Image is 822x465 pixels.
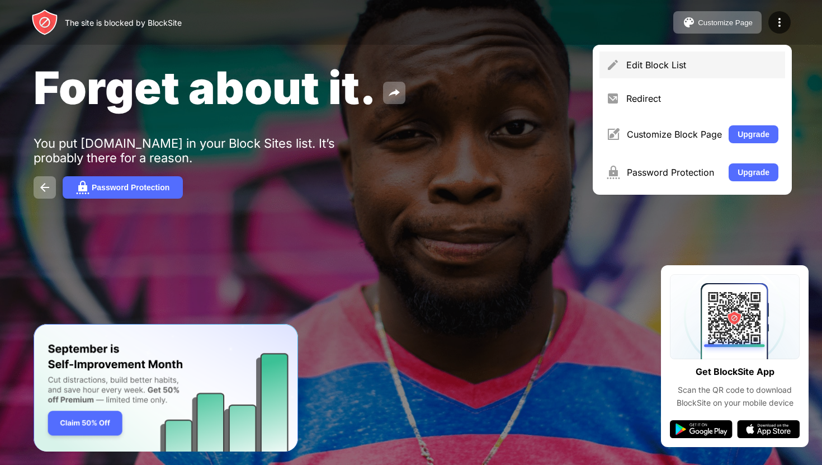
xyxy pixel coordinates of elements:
[682,16,696,29] img: pallet.svg
[627,129,722,140] div: Customize Block Page
[626,93,778,104] div: Redirect
[737,420,800,438] img: app-store.svg
[31,9,58,36] img: header-logo.svg
[76,181,89,194] img: password.svg
[34,136,379,165] div: You put [DOMAIN_NAME] in your Block Sites list. It’s probably there for a reason.
[606,92,620,105] img: menu-redirect.svg
[729,163,778,181] button: Upgrade
[606,166,620,179] img: menu-password.svg
[670,384,800,409] div: Scan the QR code to download BlockSite on your mobile device
[63,176,183,199] button: Password Protection
[34,324,298,452] iframe: Banner
[729,125,778,143] button: Upgrade
[92,183,169,192] div: Password Protection
[38,181,51,194] img: back.svg
[773,16,786,29] img: menu-icon.svg
[626,59,778,71] div: Edit Block List
[696,364,774,380] div: Get BlockSite App
[698,18,753,27] div: Customize Page
[670,420,733,438] img: google-play.svg
[673,11,762,34] button: Customize Page
[388,86,401,100] img: share.svg
[606,58,620,72] img: menu-pencil.svg
[670,274,800,359] img: qrcode.svg
[65,18,182,27] div: The site is blocked by BlockSite
[627,167,722,178] div: Password Protection
[34,60,376,115] span: Forget about it.
[606,128,620,141] img: menu-customize.svg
